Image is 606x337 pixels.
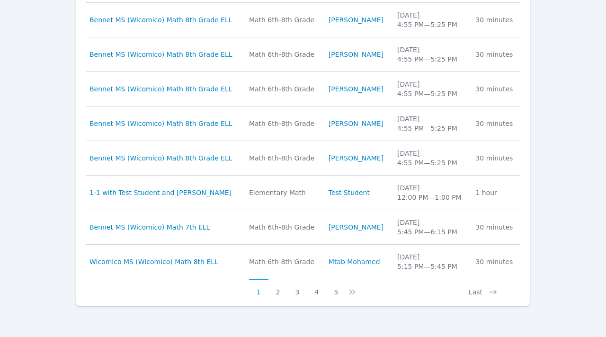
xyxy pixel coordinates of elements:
a: Mtab Mohamed [329,257,380,266]
tr: Bennet MS (Wicomico) Math 8th Grade ELLMath 6th-8th Grade[PERSON_NAME][DATE]4:55 PM—5:25 PM30 min... [86,3,520,37]
div: [DATE] 4:55 PM — 5:25 PM [397,80,464,98]
a: Bennet MS (Wicomico) Math 8th Grade ELL [89,50,232,59]
div: Elementary Math [249,188,317,197]
a: Bennet MS (Wicomico) Math 8th Grade ELL [89,119,232,128]
a: 1-1 with Test Student and [PERSON_NAME] [89,188,232,197]
div: [DATE] 4:55 PM — 5:25 PM [397,149,464,168]
a: [PERSON_NAME] [329,15,383,25]
div: 30 minutes [475,84,515,94]
tr: Bennet MS (Wicomico) Math 8th Grade ELLMath 6th-8th Grade[PERSON_NAME][DATE]4:55 PM—5:25 PM30 min... [86,37,520,72]
tr: Wicomico MS (Wicomico) Math 8th ELLMath 6th-8th GradeMtab Mohamed[DATE]5:15 PM—5:45 PM30 minutes [86,245,520,279]
a: [PERSON_NAME] [329,119,383,128]
div: 30 minutes [475,257,515,266]
div: 30 minutes [475,50,515,59]
a: [PERSON_NAME] [329,222,383,232]
a: Bennet MS (Wicomico) Math 7th ELL [89,222,210,232]
a: Bennet MS (Wicomico) Math 8th Grade ELL [89,84,232,94]
button: 1 [249,279,268,297]
button: Last [461,279,505,297]
a: Bennet MS (Wicomico) Math 8th Grade ELL [89,15,232,25]
div: 30 minutes [475,15,515,25]
button: 4 [307,279,326,297]
button: 3 [288,279,307,297]
a: Bennet MS (Wicomico) Math 8th Grade ELL [89,153,232,163]
div: 30 minutes [475,119,515,128]
div: 30 minutes [475,153,515,163]
a: Wicomico MS (Wicomico) Math 8th ELL [89,257,218,266]
div: Math 6th-8th Grade [249,84,317,94]
a: [PERSON_NAME] [329,50,383,59]
div: Math 6th-8th Grade [249,153,317,163]
div: Math 6th-8th Grade [249,15,317,25]
div: [DATE] 4:55 PM — 5:25 PM [397,10,464,29]
div: Math 6th-8th Grade [249,257,317,266]
div: [DATE] 5:15 PM — 5:45 PM [397,252,464,271]
tr: Bennet MS (Wicomico) Math 8th Grade ELLMath 6th-8th Grade[PERSON_NAME][DATE]4:55 PM—5:25 PM30 min... [86,141,520,176]
tr: Bennet MS (Wicomico) Math 8th Grade ELLMath 6th-8th Grade[PERSON_NAME][DATE]4:55 PM—5:25 PM30 min... [86,72,520,106]
a: [PERSON_NAME] [329,84,383,94]
div: Math 6th-8th Grade [249,119,317,128]
tr: Bennet MS (Wicomico) Math 7th ELLMath 6th-8th Grade[PERSON_NAME][DATE]5:45 PM—6:15 PM30 minutes [86,210,520,245]
a: [PERSON_NAME] [329,153,383,163]
tr: Bennet MS (Wicomico) Math 8th Grade ELLMath 6th-8th Grade[PERSON_NAME][DATE]4:55 PM—5:25 PM30 min... [86,106,520,141]
div: [DATE] 4:55 PM — 5:25 PM [397,45,464,64]
div: Math 6th-8th Grade [249,50,317,59]
div: [DATE] 5:45 PM — 6:15 PM [397,218,464,237]
div: [DATE] 12:00 PM — 1:00 PM [397,183,464,202]
div: [DATE] 4:55 PM — 5:25 PM [397,114,464,133]
tr: 1-1 with Test Student and [PERSON_NAME]Elementary MathTest Student[DATE]12:00 PM—1:00 PM1 hour [86,176,520,210]
div: 1 hour [475,188,515,197]
button: 5 [326,279,346,297]
a: Test Student [329,188,370,197]
div: Math 6th-8th Grade [249,222,317,232]
button: 2 [268,279,288,297]
div: 30 minutes [475,222,515,232]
